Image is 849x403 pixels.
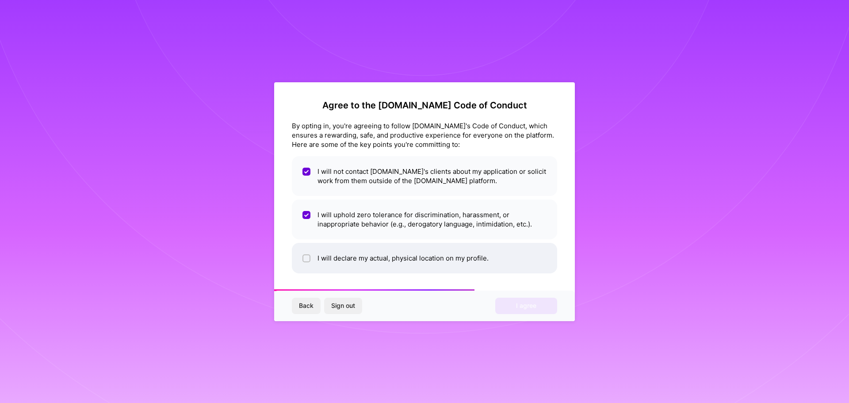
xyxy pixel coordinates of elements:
li: I will uphold zero tolerance for discrimination, harassment, or inappropriate behavior (e.g., der... [292,200,557,239]
button: Sign out [324,298,362,314]
li: I will declare my actual, physical location on my profile. [292,243,557,273]
h2: Agree to the [DOMAIN_NAME] Code of Conduct [292,100,557,111]
li: I will not contact [DOMAIN_NAME]'s clients about my application or solicit work from them outside... [292,156,557,196]
div: By opting in, you're agreeing to follow [DOMAIN_NAME]'s Code of Conduct, which ensures a rewardin... [292,121,557,149]
button: Back [292,298,321,314]
span: Back [299,301,314,310]
span: Sign out [331,301,355,310]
